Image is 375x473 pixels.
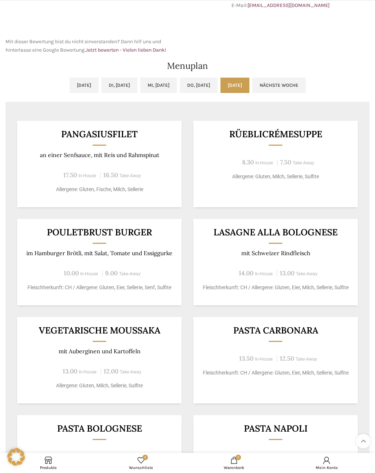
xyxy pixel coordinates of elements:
[63,367,77,375] span: 13.00
[26,152,173,159] p: an einer Senfsauce, mit Reis und Rahmspinat
[95,455,188,471] a: 0 Wunschliste
[26,326,173,335] h3: Vegetarische Moussaka
[101,78,137,93] a: Di, [DATE]
[103,171,118,179] span: 16.50
[5,465,91,470] span: Produkte
[104,367,118,375] span: 12.00
[26,228,173,237] h3: Pouletbrust Burger
[140,78,177,93] a: Mi, [DATE]
[120,369,141,375] span: Take-Away
[356,434,371,448] a: Scroll to top button
[95,455,188,471] div: Meine Wunschliste
[104,452,118,461] span: 12.50
[80,271,98,276] span: In-House
[26,284,173,291] p: Fleischherkunft: CH / Allergene: Gluten, Eier, Sellerie, Senf, Sulfite
[5,62,370,70] h2: Menuplan
[64,269,79,277] span: 10.00
[239,354,253,362] span: 13.50
[255,160,273,165] span: In-House
[203,284,349,291] p: Fleischherkunft: CH / Allergene: Gluten, Eier, Milch, Sellerie, Sulfite
[191,465,277,470] span: Warenkorb
[281,455,374,471] a: Mein Konto
[26,250,173,257] p: im Hamburger Brötli, mit Salat, Tomate und Essiggurke
[78,173,96,178] span: In-House
[203,228,349,237] h3: LASAGNE ALLA BOLOGNESE
[203,173,349,180] p: Allergene: Gluten, Milch, Sellerie, Sulfite
[252,78,306,93] a: Nächste Woche
[280,452,294,461] span: 11.50
[239,269,253,277] span: 14.00
[280,158,291,166] span: 7.50
[70,78,99,93] a: [DATE]
[99,465,184,470] span: Wunschliste
[240,452,254,461] span: 12.50
[26,348,173,355] p: mit Auberginen und Kartoffeln
[293,160,314,165] span: Take-Away
[26,382,173,390] p: Allergene: Gluten, Milch, Sellerie, Sulfite
[242,158,254,166] span: 8.30
[119,173,141,178] span: Take-Away
[255,271,273,276] span: In-House
[63,452,77,461] span: 13.50
[280,354,294,362] span: 12.50
[203,326,349,335] h3: Pasta Carbonara
[105,269,118,277] span: 9.00
[248,2,330,8] a: [EMAIL_ADDRESS][DOMAIN_NAME]
[86,47,166,53] a: Jetzt bewerten - Vielen lieben Dank!
[142,455,148,460] span: 0
[180,78,218,93] a: Do, [DATE]
[119,271,141,276] span: Take-Away
[187,455,281,471] div: My cart
[2,455,95,471] a: Produkte
[296,271,318,276] span: Take-Away
[220,78,249,93] a: [DATE]
[203,424,349,433] h3: Pasta Napoli
[296,357,317,362] span: Take-Away
[187,455,281,471] a: 0 Warenkorb
[280,269,294,277] span: 13.00
[284,465,370,470] span: Mein Konto
[203,130,349,139] h3: Rüeblicrémesuppe
[26,424,173,433] h3: Pasta Bolognese
[5,38,184,54] p: Mit dieser Bewertung bist du nicht einverstanden? Dann hilf uns und hinterlasse eine Google Bewer...
[63,171,77,179] span: 17.50
[79,369,97,375] span: In-House
[203,369,349,377] p: Fleischherkunft: CH / Allergene: Gluten, Eier, Milch, Sellerie, Sulfite
[203,250,349,257] p: mit Schweizer Rindfleisch
[235,455,241,460] span: 0
[255,357,273,362] span: In-House
[26,130,173,139] h3: Pangasiusfilet
[26,186,173,193] p: Allergene: Gluten, Fische, Milch, Sellerie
